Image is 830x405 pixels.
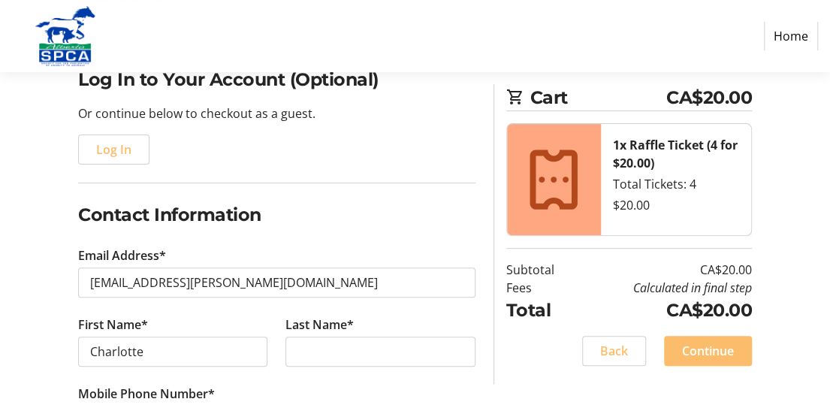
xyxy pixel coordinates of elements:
span: Continue [682,342,734,360]
p: Or continue below to checkout as a guest. [78,104,475,122]
td: CA$20.00 [577,298,752,325]
h2: Log In to Your Account (Optional) [78,66,475,93]
label: Email Address* [78,246,166,264]
td: Calculated in final step [577,280,752,298]
span: Back [600,342,628,360]
div: Total Tickets: 4 [613,176,739,194]
strong: 1x Raffle Ticket (4 for $20.00) [613,138,738,172]
span: Cart [530,84,666,111]
td: Subtotal [506,261,577,280]
label: Last Name* [285,316,354,334]
span: CA$20.00 [666,84,752,111]
button: Back [582,336,646,366]
td: CA$20.00 [577,261,752,280]
img: Alberta SPCA's Logo [12,6,119,66]
label: First Name* [78,316,148,334]
td: Total [506,298,577,325]
h2: Contact Information [78,201,475,228]
div: $20.00 [613,197,739,215]
button: Log In [78,134,149,165]
td: Fees [506,280,577,298]
a: Home [764,22,818,50]
label: Mobile Phone Number* [78,385,215,403]
span: Log In [96,141,131,159]
button: Continue [664,336,752,366]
